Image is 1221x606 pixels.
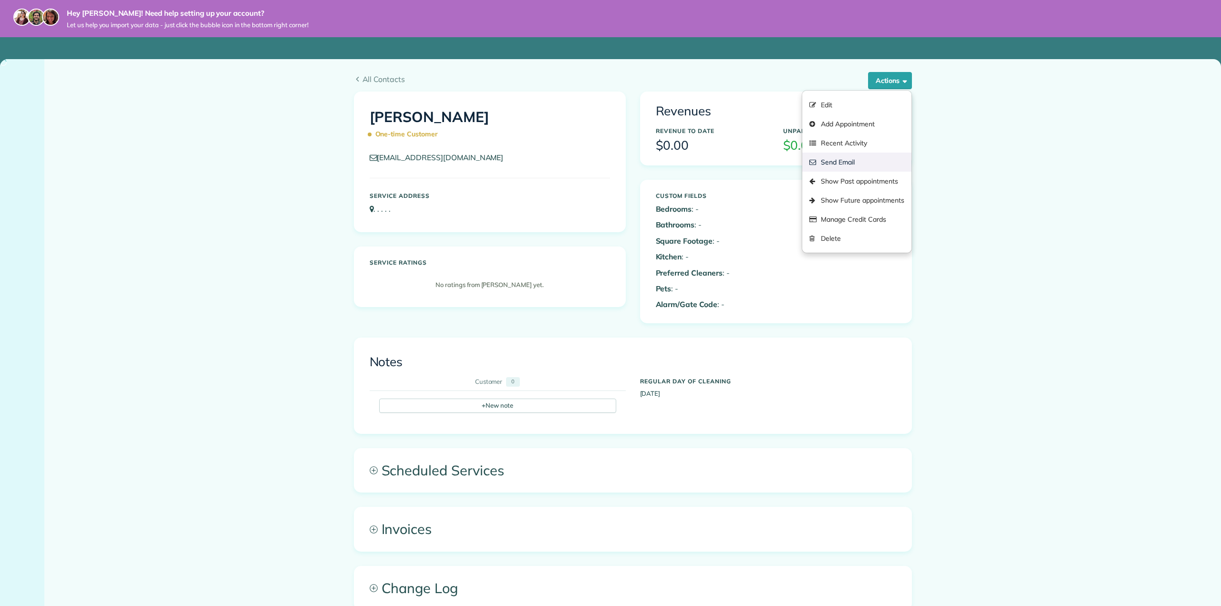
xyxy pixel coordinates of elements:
p: : - [656,283,769,294]
b: Pets [656,284,672,293]
button: Actions [868,72,912,89]
span: One-time Customer [370,126,442,143]
img: michelle-19f622bdf1676172e81f8f8fba1fb50e276960ebfe0243fe18214015130c80e4.jpg [42,9,59,26]
a: Delete [802,229,911,248]
h5: Revenue to Date [656,128,769,134]
a: Invoices [354,507,911,551]
h5: Unpaid Balance [783,128,896,134]
div: 0 [506,377,520,387]
h3: $0.00 [783,139,896,153]
h5: Custom Fields [656,193,769,199]
div: New note [379,399,616,413]
a: Scheduled Services [354,449,911,492]
a: Send Email [802,153,911,172]
b: Square Footage [656,236,713,246]
a: Recent Activity [802,134,911,153]
a: Edit [802,95,911,114]
a: All Contacts [354,73,912,85]
a: Show Past appointments [802,172,911,191]
b: Bathrooms [656,220,695,229]
img: maria-72a9807cf96188c08ef61303f053569d2e2a8a1cde33d635c8a3ac13582a053d.jpg [13,9,31,26]
b: Preferred Cleaners [656,268,723,277]
a: . . . . . [370,204,400,214]
h5: Service Address [370,193,610,199]
h3: Revenues [656,104,896,118]
p: : - [656,219,769,230]
b: Bedrooms [656,204,692,214]
p: : - [656,251,769,262]
span: + [482,401,486,410]
a: Add Appointment [802,114,911,134]
p: : - [656,236,769,247]
h3: $0.00 [656,139,769,153]
h1: [PERSON_NAME] [370,109,610,143]
p: : - [656,204,769,215]
h5: Regular day of cleaning [640,378,896,384]
a: Manage Credit Cards [802,210,911,229]
h5: Service ratings [370,259,610,266]
h3: Notes [370,355,896,369]
b: Alarm/Gate Code [656,299,717,309]
p: : - [656,267,769,278]
a: [EMAIL_ADDRESS][DOMAIN_NAME] [370,153,513,162]
strong: Hey [PERSON_NAME]! Need help setting up your account? [67,9,309,18]
p: No ratings from [PERSON_NAME] yet. [374,280,605,290]
p: : - [656,299,769,310]
div: Customer [475,377,503,387]
b: Kitchen [656,252,682,261]
span: Let us help you import your data - just click the bubble icon in the bottom right corner! [67,21,309,29]
img: jorge-587dff0eeaa6aab1f244e6dc62b8924c3b6ad411094392a53c71c6c4a576187d.jpg [28,9,45,26]
a: Show Future appointments [802,191,911,210]
div: [DATE] [633,373,903,399]
span: All Contacts [362,73,912,85]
